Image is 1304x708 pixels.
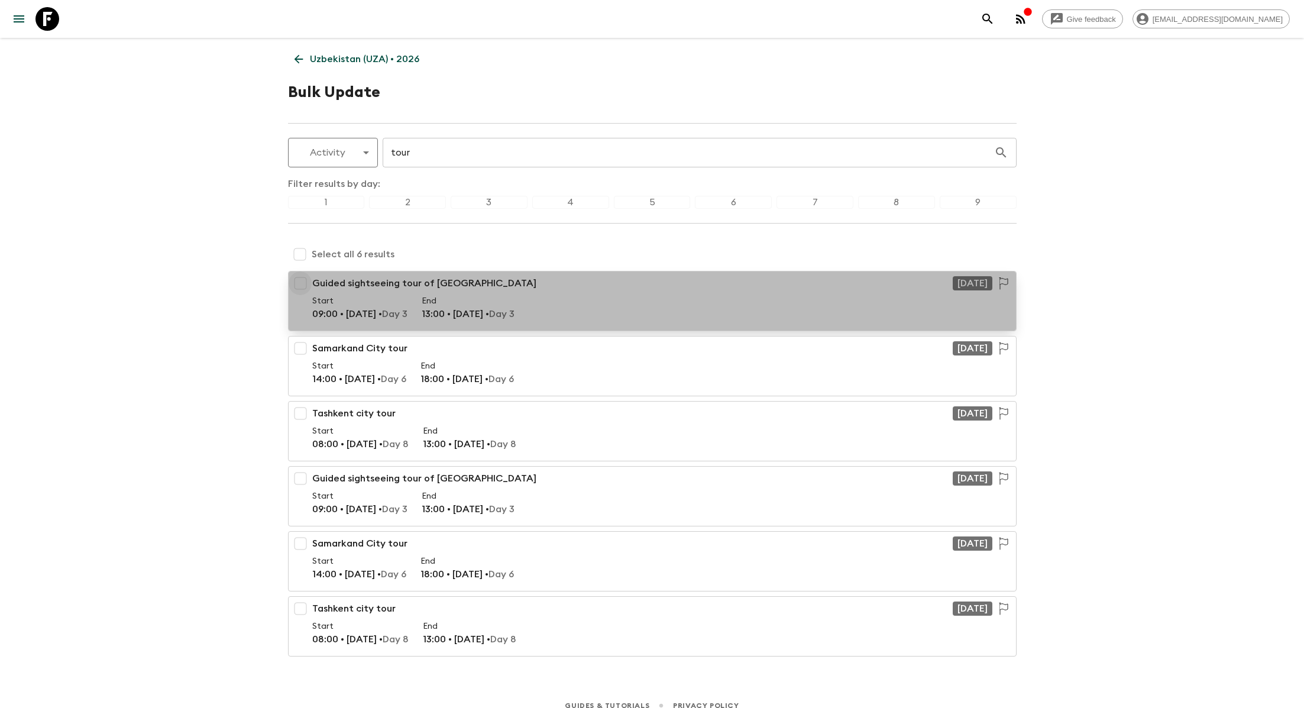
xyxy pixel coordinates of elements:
p: 09:00 • [DATE] • [312,307,407,321]
div: 9 [940,196,1017,209]
p: 08:00 • [DATE] • [312,632,409,646]
button: Guided sightseeing tour of [GEOGRAPHIC_DATA][DATE]Start09:00 • [DATE] •Day 3End13:00 • [DATE] •Day 3 [288,466,1017,526]
button: Tashkent city tour[DATE]Start08:00 • [DATE] •Day 8End13:00 • [DATE] •Day 8 [288,596,1017,657]
span: Day 3 [489,309,515,319]
span: Day 8 [490,439,516,449]
div: 3 [451,196,528,209]
span: Day 3 [382,309,407,319]
p: Select all 6 results [312,247,394,261]
button: Samarkand City tour[DATE]Start14:00 • [DATE] •Day 6End18:00 • [DATE] •Day 6 [288,531,1017,591]
p: Filter results by day: [288,177,1017,191]
p: 13:00 • [DATE] • [422,307,515,321]
a: Give feedback [1042,9,1123,28]
a: Uzbekistan (UZA) • 2026 [288,47,426,71]
p: End [420,555,514,567]
p: 13:00 • [DATE] • [422,502,515,516]
p: End [420,360,514,372]
p: Guided sightseeing tour of [GEOGRAPHIC_DATA] [312,471,536,486]
span: Give feedback [1060,15,1122,24]
button: menu [7,7,31,31]
div: 5 [614,196,691,209]
p: Tashkent city tour [312,406,396,421]
p: 14:00 • [DATE] • [312,567,406,581]
div: 1 [288,196,365,209]
p: Samarkand City tour [312,536,407,551]
div: [DATE] [953,602,992,616]
p: End [422,295,515,307]
p: 14:00 • [DATE] • [312,372,406,386]
span: Day 8 [490,635,516,644]
p: Start [312,425,409,437]
p: End [423,425,516,437]
button: Tashkent city tour[DATE]Start08:00 • [DATE] •Day 8End13:00 • [DATE] •Day 8 [288,401,1017,461]
span: Day 6 [381,374,406,384]
div: [DATE] [953,536,992,551]
div: Activity [289,136,377,169]
p: 08:00 • [DATE] • [312,437,409,451]
span: Day 3 [382,505,407,514]
p: 13:00 • [DATE] • [423,632,516,646]
span: Day 6 [488,374,514,384]
p: Uzbekistan (UZA) • 2026 [310,52,419,66]
button: Samarkand City tour[DATE]Start14:00 • [DATE] •Day 6End18:00 • [DATE] •Day 6 [288,336,1017,396]
p: End [422,490,515,502]
span: Day 6 [488,570,514,579]
p: Start [312,295,407,307]
span: Day 8 [383,635,409,644]
div: 7 [776,196,853,209]
div: [EMAIL_ADDRESS][DOMAIN_NAME] [1132,9,1290,28]
p: 09:00 • [DATE] • [312,502,407,516]
p: Start [312,620,409,632]
input: e.g. "zipline" [383,136,994,169]
div: [DATE] [953,406,992,421]
div: [DATE] [953,471,992,486]
p: 18:00 • [DATE] • [420,567,514,581]
span: Day 3 [489,505,515,514]
button: Guided sightseeing tour of [GEOGRAPHIC_DATA][DATE]Start09:00 • [DATE] •Day 3End13:00 • [DATE] •Day 3 [288,271,1017,331]
div: 8 [858,196,935,209]
p: Guided sightseeing tour of [GEOGRAPHIC_DATA] [312,276,536,290]
p: Start [312,360,406,372]
p: 18:00 • [DATE] • [420,372,514,386]
span: Day 6 [381,570,406,579]
p: Samarkand City tour [312,341,407,355]
span: Day 8 [383,439,409,449]
span: [EMAIL_ADDRESS][DOMAIN_NAME] [1146,15,1289,24]
p: 13:00 • [DATE] • [423,437,516,451]
button: search adventures [976,7,999,31]
div: [DATE] [953,276,992,290]
p: Start [312,555,406,567]
p: End [423,620,516,632]
div: 6 [695,196,772,209]
h1: Bulk Update [288,80,380,104]
p: Start [312,490,407,502]
div: [DATE] [953,341,992,355]
p: Tashkent city tour [312,602,396,616]
div: 2 [369,196,446,209]
div: 4 [532,196,609,209]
